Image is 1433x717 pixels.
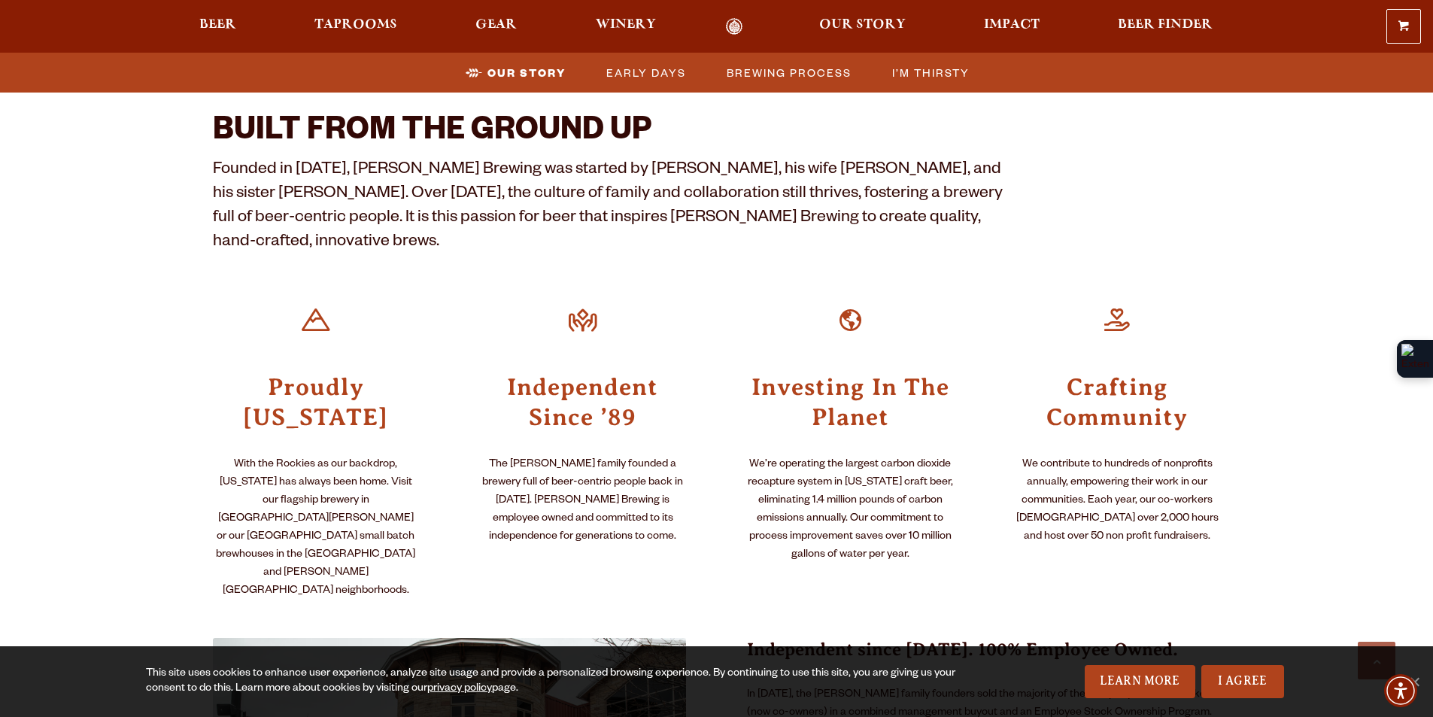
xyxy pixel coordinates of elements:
[314,19,397,31] span: Taprooms
[747,638,1221,680] h3: Independent since [DATE]. 100% Employee Owned.
[727,62,852,84] span: Brewing Process
[213,456,420,600] p: With the Rockies as our backdrop, [US_STATE] has always been home. Visit our flagship brewery in ...
[1358,642,1395,679] a: Scroll to top
[1014,456,1221,546] p: We contribute to hundreds of nonprofits annually, empowering their work in our communities. Each ...
[1085,665,1195,698] a: Learn More
[427,683,492,695] a: privacy policy
[466,18,527,35] a: Gear
[984,19,1040,31] span: Impact
[809,18,915,35] a: Our Story
[146,667,961,697] div: This site uses cookies to enhance user experience, analyze site usage and provide a personalized ...
[305,18,407,35] a: Taprooms
[480,456,687,546] p: The [PERSON_NAME] family founded a brewery full of beer-centric people back in [DATE]. [PERSON_NA...
[597,62,694,84] a: Early Days
[480,370,687,432] h3: Independent Since ’89
[974,18,1049,35] a: Impact
[1384,674,1417,707] div: Accessibility Menu
[883,62,977,84] a: I’m Thirsty
[213,160,1007,256] p: Founded in [DATE], [PERSON_NAME] Brewing was started by [PERSON_NAME], his wife [PERSON_NAME], an...
[1201,665,1284,698] a: I Agree
[1014,370,1221,432] h3: Crafting Community
[819,19,906,31] span: Our Story
[718,62,859,84] a: Brewing Process
[199,19,236,31] span: Beer
[586,18,666,35] a: Winery
[606,62,686,84] span: Early Days
[475,19,517,31] span: Gear
[213,115,1007,151] h2: BUILT FROM THE GROUND UP
[596,19,656,31] span: Winery
[213,370,420,432] h3: Proudly [US_STATE]
[1118,19,1213,31] span: Beer Finder
[190,18,246,35] a: Beer
[487,62,566,84] span: Our Story
[747,370,954,432] h3: Investing In The Planet
[706,18,763,35] a: Odell Home
[1401,344,1428,374] img: Extension Icon
[1108,18,1222,35] a: Beer Finder
[457,62,573,84] a: Our Story
[747,456,954,564] p: We’re operating the largest carbon dioxide recapture system in [US_STATE] craft beer, eliminating...
[892,62,970,84] span: I’m Thirsty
